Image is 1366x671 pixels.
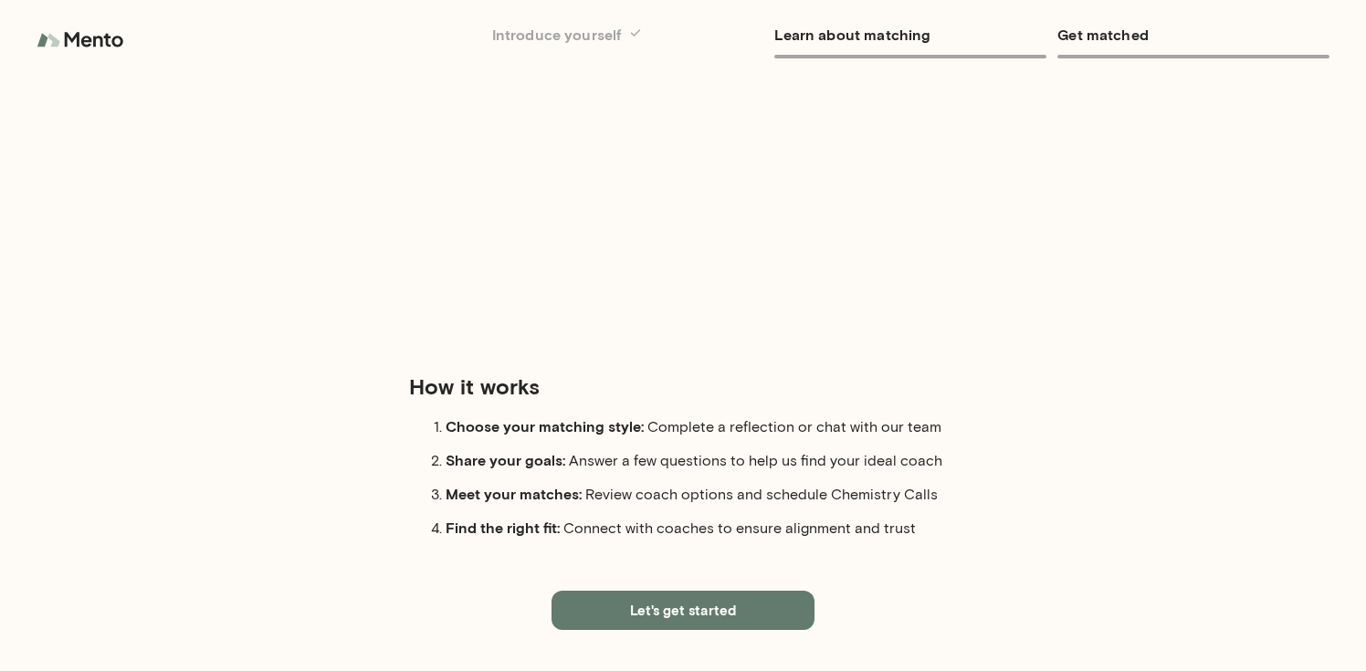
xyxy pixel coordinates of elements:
[446,485,585,502] span: Meet your matches:
[446,519,563,536] span: Find the right fit:
[409,14,957,342] iframe: Welcome to Mento
[446,517,957,540] div: Connect with coaches to ensure alignment and trust
[774,22,1046,47] h6: Learn about matching
[446,415,957,438] div: Complete a reflection or chat with our team
[1057,22,1329,47] h6: Get matched
[446,449,957,472] div: Answer a few questions to help us find your ideal coach
[492,22,764,47] h6: Introduce yourself
[409,372,957,401] h5: How it works
[37,22,128,58] img: logo
[446,451,569,468] span: Share your goals:
[552,591,814,629] button: Let's get started
[446,483,957,506] div: Review coach options and schedule Chemistry Calls
[446,417,647,435] span: Choose your matching style:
